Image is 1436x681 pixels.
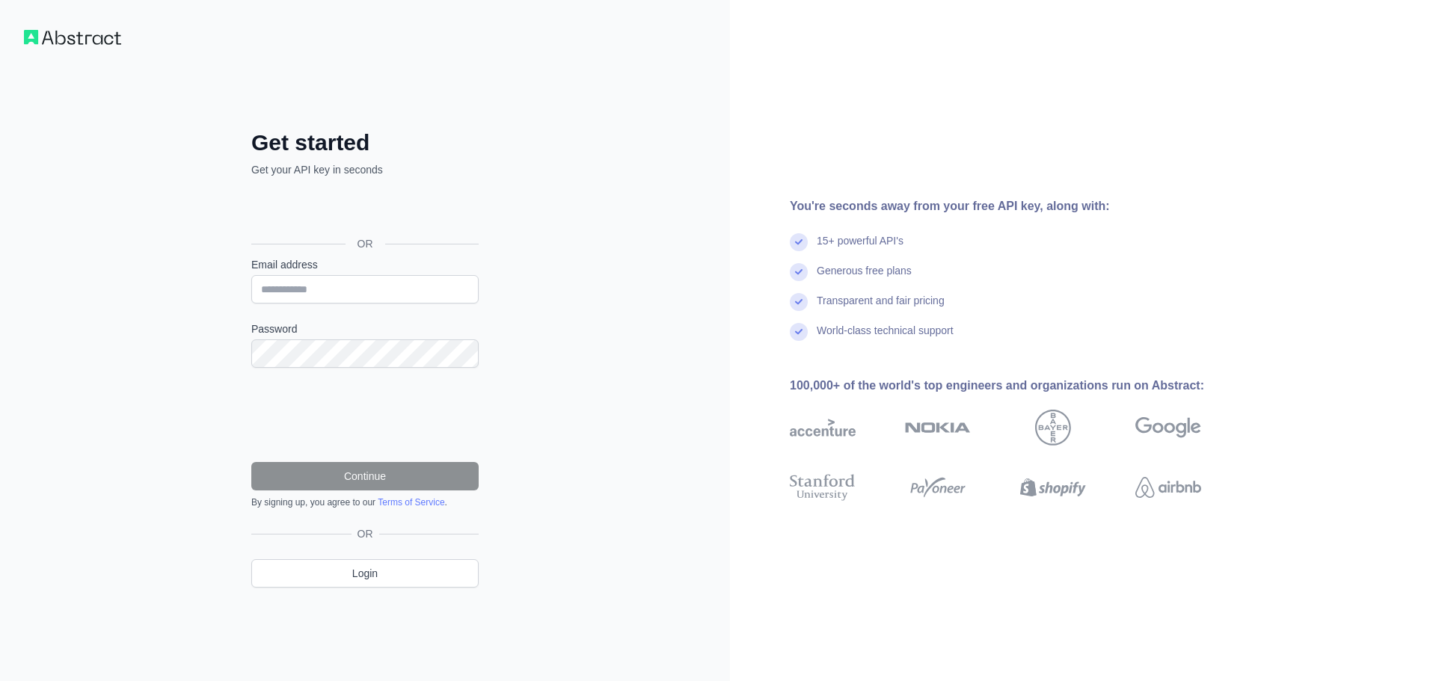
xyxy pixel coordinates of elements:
h2: Get started [251,129,479,156]
img: accenture [790,410,856,446]
div: 100,000+ of the world's top engineers and organizations run on Abstract: [790,377,1249,395]
img: payoneer [905,471,971,504]
img: Workflow [24,30,121,45]
iframe: Sign in with Google Button [244,194,483,227]
iframe: reCAPTCHA [251,386,479,444]
img: check mark [790,323,808,341]
div: 15+ powerful API's [817,233,903,263]
p: Get your API key in seconds [251,162,479,177]
img: shopify [1020,471,1086,504]
div: Transparent and fair pricing [817,293,945,323]
button: Continue [251,462,479,490]
div: By signing up, you agree to our . [251,496,479,508]
img: check mark [790,263,808,281]
div: World-class technical support [817,323,954,353]
label: Email address [251,257,479,272]
a: Terms of Service [378,497,444,508]
div: Generous free plans [817,263,912,293]
label: Password [251,321,479,336]
img: check mark [790,233,808,251]
img: bayer [1035,410,1071,446]
span: OR [352,526,379,541]
img: airbnb [1135,471,1201,504]
a: Login [251,559,479,588]
div: You're seconds away from your free API key, along with: [790,197,1249,215]
img: check mark [790,293,808,311]
img: google [1135,410,1201,446]
img: stanford university [790,471,856,504]
img: nokia [905,410,971,446]
span: OR [346,236,385,251]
